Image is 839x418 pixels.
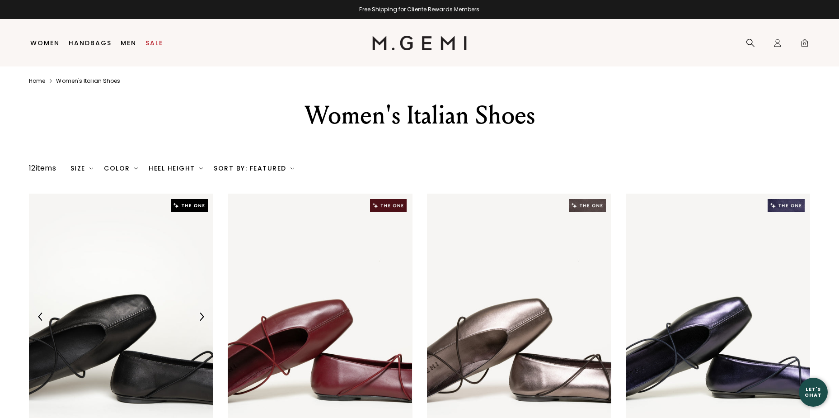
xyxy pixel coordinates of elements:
img: The One tag [171,199,208,212]
a: Men [121,39,136,47]
a: Handbags [69,39,112,47]
img: chevron-down.svg [134,166,138,170]
div: Color [104,165,138,172]
a: Sale [145,39,163,47]
div: Size [70,165,94,172]
div: 12 items [29,163,56,174]
div: Sort By: Featured [214,165,294,172]
div: Women's Italian Shoes [263,99,577,132]
a: Women [30,39,60,47]
img: chevron-down.svg [291,166,294,170]
span: 0 [800,40,809,49]
img: M.Gemi [372,36,467,50]
a: Women's italian shoes [56,77,120,85]
div: Heel Height [149,165,203,172]
img: chevron-down.svg [199,166,203,170]
a: Home [29,77,45,85]
img: Previous Arrow [37,313,45,321]
div: Let's Chat [799,386,828,398]
img: Next Arrow [197,313,206,321]
img: chevron-down.svg [89,166,93,170]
